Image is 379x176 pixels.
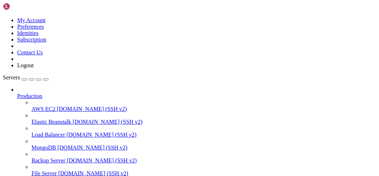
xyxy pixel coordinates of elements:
a: AWS EC2 [DOMAIN_NAME] (SSH v2) [31,106,376,112]
li: Load Balancer [DOMAIN_NAME] (SSH v2) [31,125,376,138]
a: Subscription [17,36,46,43]
span: Load Balancer [31,132,65,138]
a: Preferences [17,24,44,30]
span: AWS EC2 [31,106,55,112]
a: Elastic Beanstalk [DOMAIN_NAME] (SSH v2) [31,119,376,125]
span: MongoDB [31,145,56,151]
a: My Account [17,17,46,23]
img: Shellngn [3,3,44,10]
li: Elastic Beanstalk [DOMAIN_NAME] (SSH v2) [31,112,376,125]
span: [DOMAIN_NAME] (SSH v2) [57,106,127,112]
span: [DOMAIN_NAME] (SSH v2) [57,145,127,151]
span: [DOMAIN_NAME] (SSH v2) [73,119,143,125]
a: Load Balancer [DOMAIN_NAME] (SSH v2) [31,132,376,138]
li: Backup Server [DOMAIN_NAME] (SSH v2) [31,151,376,164]
li: MongoDB [DOMAIN_NAME] (SSH v2) [31,138,376,151]
a: Contact Us [17,49,43,55]
span: Backup Server [31,157,65,163]
a: Servers [3,74,49,80]
a: Logout [17,62,34,68]
li: AWS EC2 [DOMAIN_NAME] (SSH v2) [31,99,376,112]
a: Backup Server [DOMAIN_NAME] (SSH v2) [31,157,376,164]
span: Production [17,93,42,99]
a: MongoDB [DOMAIN_NAME] (SSH v2) [31,145,376,151]
span: [DOMAIN_NAME] (SSH v2) [67,157,137,163]
span: [DOMAIN_NAME] (SSH v2) [67,132,137,138]
a: Identities [17,30,39,36]
span: Servers [3,74,20,80]
a: Production [17,93,376,99]
span: Elastic Beanstalk [31,119,71,125]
